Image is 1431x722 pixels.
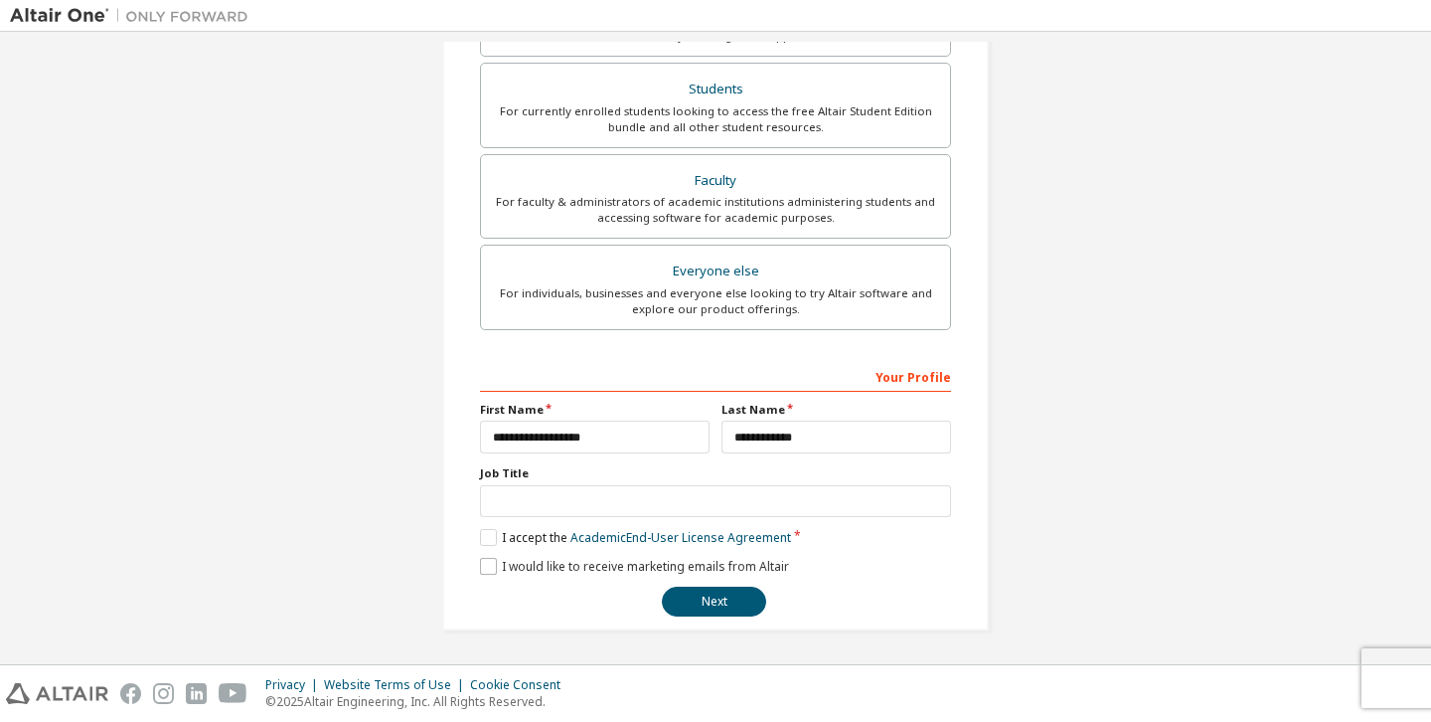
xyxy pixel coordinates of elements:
div: Privacy [265,677,324,693]
div: For individuals, businesses and everyone else looking to try Altair software and explore our prod... [493,285,938,317]
div: For faculty & administrators of academic institutions administering students and accessing softwa... [493,194,938,226]
img: altair_logo.svg [6,683,108,704]
div: Students [493,76,938,103]
a: Academic End-User License Agreement [570,529,791,546]
div: Your Profile [480,360,951,392]
p: © 2025 Altair Engineering, Inc. All Rights Reserved. [265,693,572,710]
div: Faculty [493,167,938,195]
label: Job Title [480,465,951,481]
img: youtube.svg [219,683,247,704]
button: Next [662,587,766,617]
img: Altair One [10,6,258,26]
div: Everyone else [493,258,938,285]
div: Website Terms of Use [324,677,470,693]
img: instagram.svg [153,683,174,704]
label: Last Name [721,402,951,418]
div: For currently enrolled students looking to access the free Altair Student Edition bundle and all ... [493,103,938,135]
div: Cookie Consent [470,677,572,693]
label: I would like to receive marketing emails from Altair [480,558,789,575]
img: facebook.svg [120,683,141,704]
img: linkedin.svg [186,683,207,704]
label: First Name [480,402,710,418]
label: I accept the [480,529,791,546]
